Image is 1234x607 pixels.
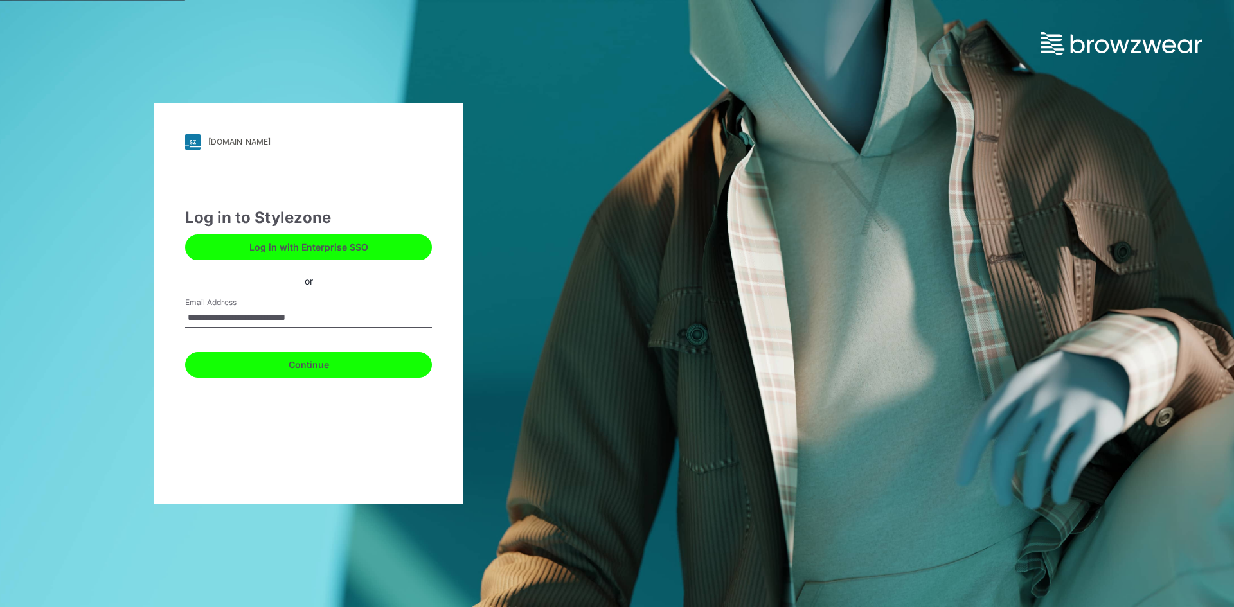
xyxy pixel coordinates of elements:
img: browzwear-logo.73288ffb.svg [1041,32,1202,55]
div: [DOMAIN_NAME] [208,137,271,146]
img: svg+xml;base64,PHN2ZyB3aWR0aD0iMjgiIGhlaWdodD0iMjgiIHZpZXdCb3g9IjAgMCAyOCAyOCIgZmlsbD0ibm9uZSIgeG... [185,134,201,150]
div: Log in to Stylezone [185,206,432,229]
button: Log in with Enterprise SSO [185,234,432,260]
div: or [294,274,323,288]
a: [DOMAIN_NAME] [185,134,432,150]
button: Continue [185,352,432,378]
label: Email Address [185,297,275,308]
